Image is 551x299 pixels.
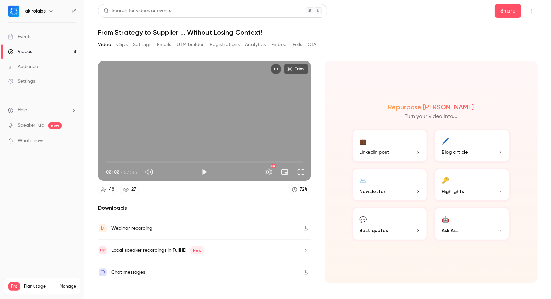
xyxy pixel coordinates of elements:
a: SpeakerHub [18,122,44,129]
div: 27 [131,186,136,193]
button: 🖊️Blog article [434,129,511,163]
h1: From Strategy to Supplier ... Without Losing Context! [98,28,538,36]
a: Manage [60,284,76,289]
span: Pro [8,282,20,291]
button: 💼LinkedIn post [352,129,429,163]
button: Embed [271,39,287,50]
span: Ask Ai... [442,227,458,234]
button: Trim [284,64,308,74]
div: 48 [109,186,114,193]
span: 00:00 [106,169,119,176]
button: Share [495,4,521,18]
button: 🔑Highlights [434,168,511,202]
span: Best quotes [360,227,388,234]
div: 00:00 [106,169,137,176]
div: Audience [8,63,38,70]
div: ✉️ [360,175,367,185]
img: akirolabs [8,6,19,17]
span: New [190,246,204,254]
button: Analytics [245,39,266,50]
span: 57:36 [123,169,137,176]
button: Video [98,39,111,50]
button: Play [198,165,211,179]
p: Turn your video into... [405,113,457,121]
div: HD [271,164,276,168]
div: Videos [8,48,32,55]
button: Full screen [294,165,308,179]
button: Clips [116,39,128,50]
span: / [120,169,123,176]
div: Search for videos or events [104,7,171,15]
span: Help [18,107,27,114]
span: What's new [18,137,43,144]
button: 🤖Ask Ai... [434,207,511,241]
div: Local speaker recordings in FullHD [111,246,204,254]
button: 💬Best quotes [352,207,429,241]
h2: Downloads [98,204,311,212]
div: 🖊️ [442,135,449,146]
span: Blog article [442,149,468,156]
div: Settings [8,78,35,85]
button: ✉️Newsletter [352,168,429,202]
div: Chat messages [111,268,145,276]
span: Newsletter [360,188,386,195]
div: Events [8,33,31,40]
span: Highlights [442,188,464,195]
button: Emails [157,39,171,50]
a: 72% [289,185,311,194]
div: 🤖 [442,214,449,224]
button: Settings [133,39,151,50]
button: Settings [262,165,275,179]
button: Turn on miniplayer [278,165,292,179]
button: Mute [142,165,156,179]
button: Polls [293,39,302,50]
button: Top Bar Actions [527,5,538,16]
div: 72 % [300,186,308,193]
button: CTA [308,39,317,50]
span: Plan usage [24,284,56,289]
span: new [48,122,62,129]
button: Registrations [210,39,240,50]
li: help-dropdown-opener [8,107,76,114]
a: 27 [120,185,139,194]
div: 💼 [360,135,367,146]
a: 48 [98,185,117,194]
button: Embed video [271,64,281,74]
button: UTM builder [177,39,204,50]
div: 💬 [360,214,367,224]
div: Webinar recording [111,224,153,232]
span: LinkedIn post [360,149,390,156]
h6: akirolabs [25,8,46,15]
div: 🔑 [442,175,449,185]
h2: Repurpose [PERSON_NAME] [388,103,474,111]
